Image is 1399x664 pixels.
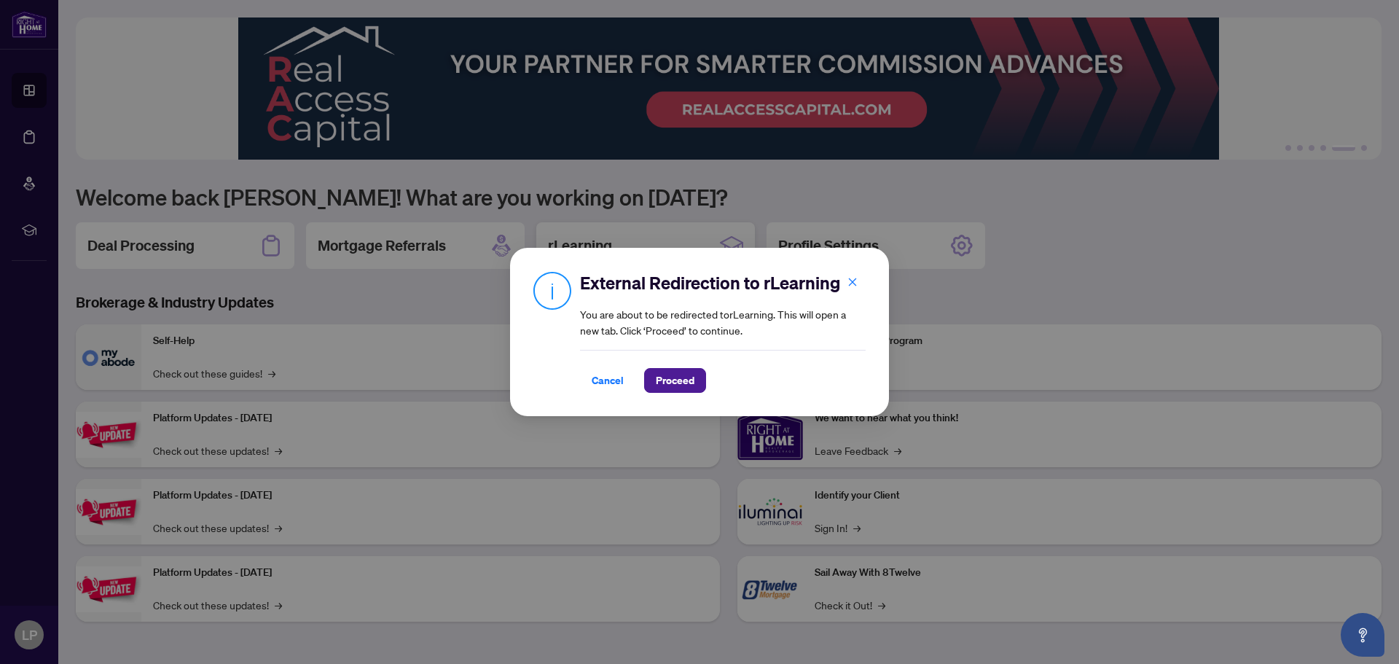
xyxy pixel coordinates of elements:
span: Cancel [592,369,624,392]
button: Proceed [644,368,706,393]
div: You are about to be redirected to rLearning . This will open a new tab. Click ‘Proceed’ to continue. [580,271,866,393]
button: Open asap [1341,613,1384,657]
span: close [847,277,858,287]
span: Proceed [656,369,694,392]
h2: External Redirection to rLearning [580,271,866,294]
img: Info Icon [533,271,571,310]
button: Cancel [580,368,635,393]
